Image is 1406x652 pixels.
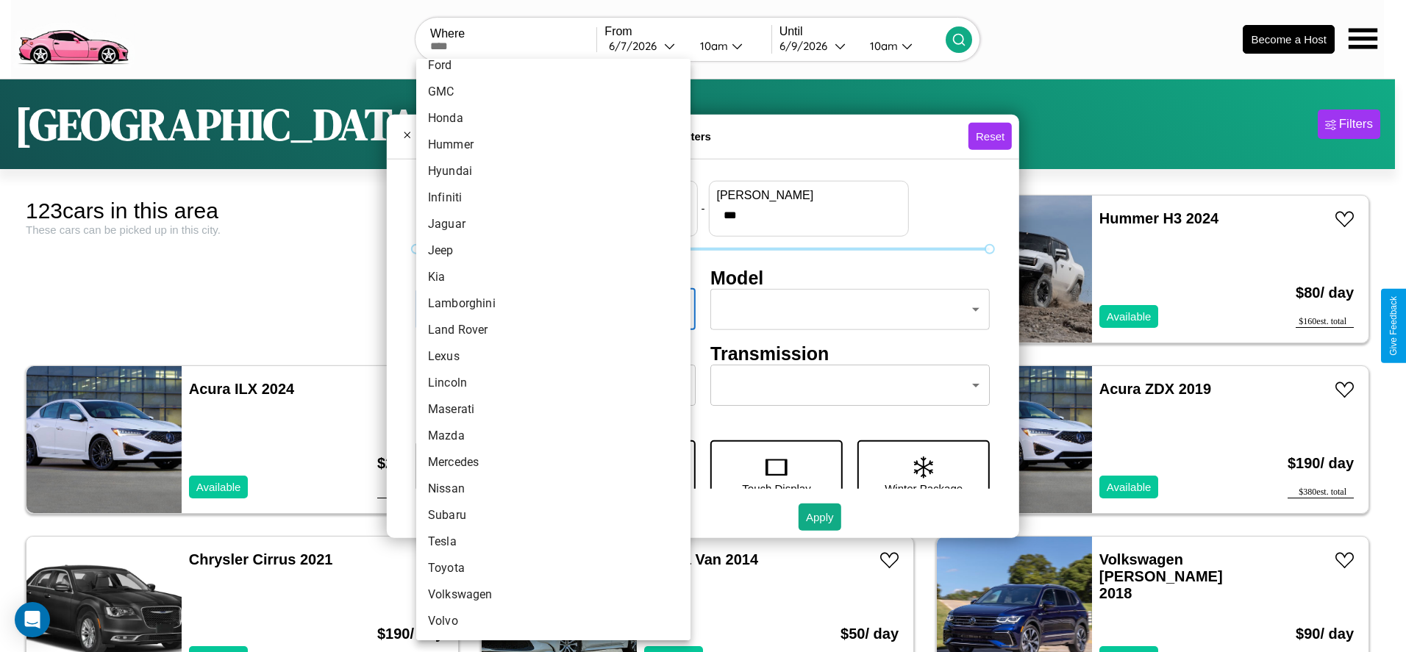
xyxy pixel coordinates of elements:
[416,502,690,529] li: Subaru
[416,317,690,343] li: Land Rover
[416,237,690,264] li: Jeep
[416,211,690,237] li: Jaguar
[416,264,690,290] li: Kia
[416,185,690,211] li: Infiniti
[416,476,690,502] li: Nissan
[416,290,690,317] li: Lamborghini
[416,555,690,581] li: Toyota
[416,52,690,79] li: Ford
[416,370,690,396] li: Lincoln
[15,602,50,637] div: Open Intercom Messenger
[416,423,690,449] li: Mazda
[416,343,690,370] li: Lexus
[1388,296,1399,356] div: Give Feedback
[416,105,690,132] li: Honda
[416,449,690,476] li: Mercedes
[416,132,690,158] li: Hummer
[416,396,690,423] li: Maserati
[416,608,690,634] li: Volvo
[416,529,690,555] li: Tesla
[416,158,690,185] li: Hyundai
[416,79,690,105] li: GMC
[416,581,690,608] li: Volkswagen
